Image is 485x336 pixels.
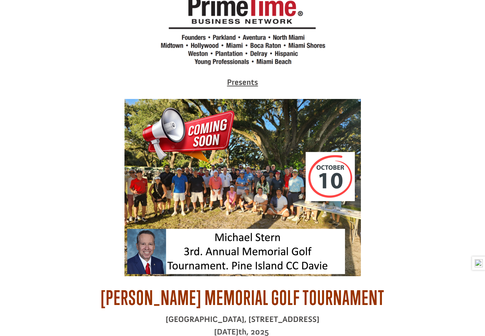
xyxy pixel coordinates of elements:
[100,286,385,309] span: [PERSON_NAME] Memorial Golf Tournament
[20,30,102,35] span: [DEMOGRAPHIC_DATA] , [GEOGRAPHIC_DATA]
[13,30,18,35] img: US.png
[13,23,102,28] div: to
[105,15,137,28] button: Donate
[124,99,361,276] img: image
[43,313,442,325] p: [GEOGRAPHIC_DATA], [STREET_ADDRESS]
[227,77,258,87] strong: Presents
[13,7,102,22] div: Bethel Assembly of [DEMOGRAPHIC_DATA] donated $1,000
[17,23,62,28] strong: Builders International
